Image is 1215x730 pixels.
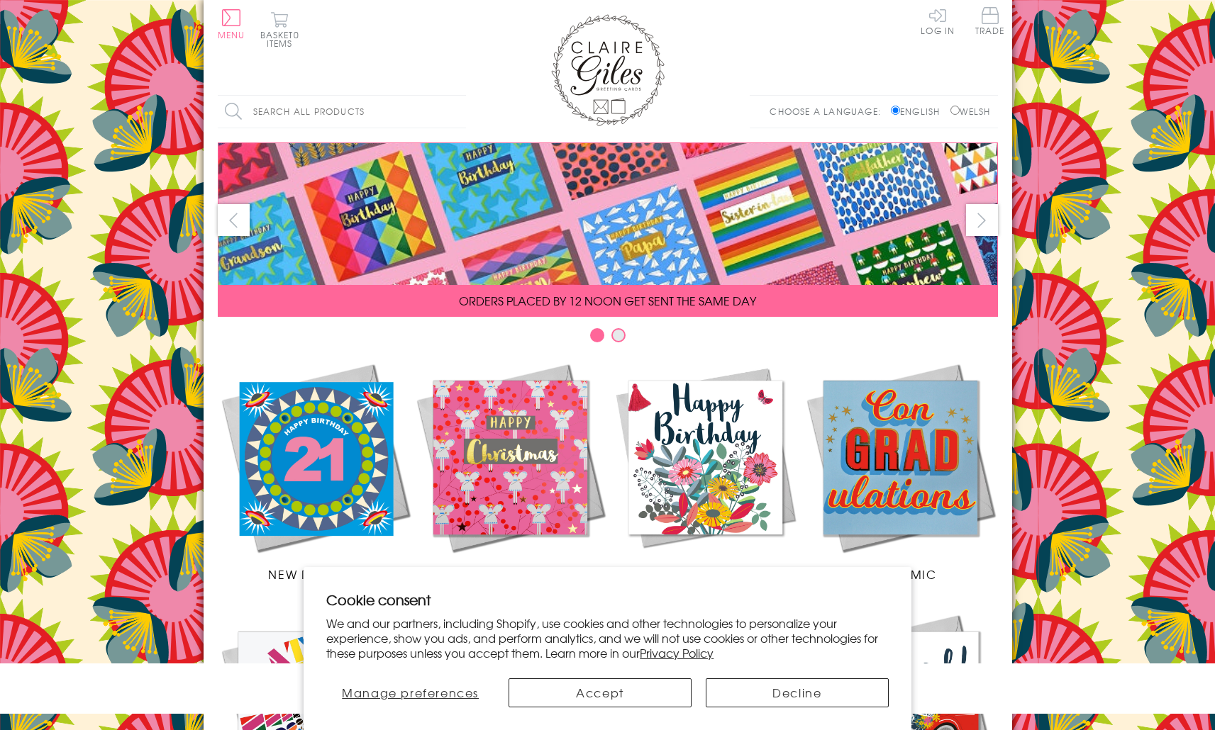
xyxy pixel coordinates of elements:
a: Trade [975,7,1005,38]
input: Search [452,96,466,128]
span: Birthdays [671,566,739,583]
span: Menu [218,28,245,41]
button: Menu [218,9,245,39]
button: Accept [509,678,692,707]
a: Log In [921,7,955,35]
button: next [966,204,998,236]
label: Welsh [950,105,991,118]
span: New Releases [268,566,361,583]
button: Decline [706,678,889,707]
a: Birthdays [608,360,803,583]
button: prev [218,204,250,236]
span: Trade [975,7,1005,35]
button: Carousel Page 1 (Current Slide) [590,328,604,342]
div: Carousel Pagination [218,327,998,349]
button: Manage preferences [326,678,494,707]
span: Christmas [474,566,546,583]
span: 0 items [267,28,299,50]
span: ORDERS PLACED BY 12 NOON GET SENT THE SAME DAY [459,292,756,309]
span: Academic [864,566,937,583]
span: Manage preferences [342,684,479,701]
input: Search all products [218,96,466,128]
img: Claire Giles Greetings Cards [551,14,665,126]
a: Privacy Policy [640,644,714,661]
a: Academic [803,360,998,583]
button: Basket0 items [260,11,299,47]
a: Christmas [413,360,608,583]
p: We and our partners, including Shopify, use cookies and other technologies to personalize your ex... [326,616,889,660]
input: Welsh [950,106,960,115]
button: Carousel Page 2 [611,328,626,342]
h2: Cookie consent [326,590,889,610]
label: English [891,105,947,118]
p: Choose a language: [770,105,888,118]
input: English [891,106,900,115]
a: New Releases [218,360,413,583]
